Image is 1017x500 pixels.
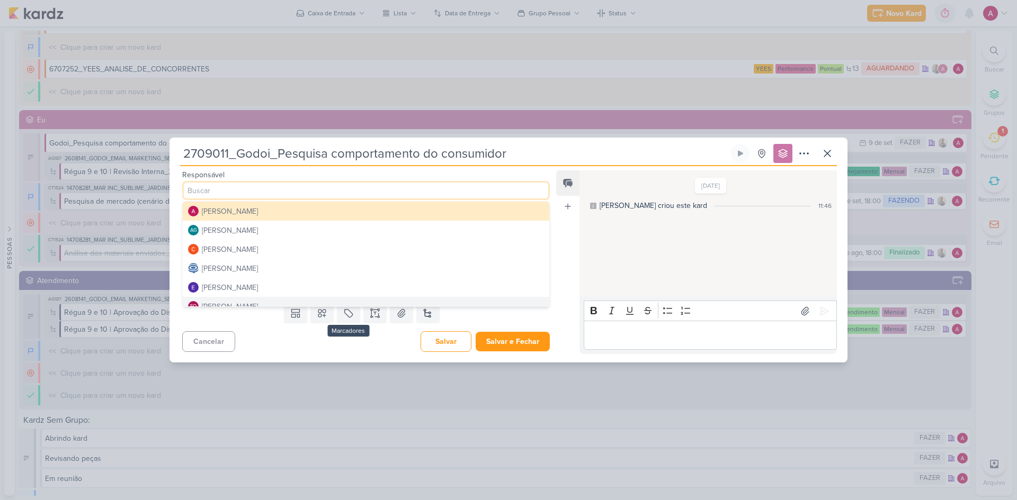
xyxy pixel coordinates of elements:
input: Buscar [182,181,550,200]
button: Salvar e Fechar [476,332,550,351]
button: [PERSON_NAME] [183,278,549,297]
input: Kard Sem Título [180,144,729,163]
button: AG [PERSON_NAME] [183,221,549,240]
div: 11:46 [818,201,832,211]
div: [PERSON_NAME] [202,244,258,255]
button: [PERSON_NAME] [183,259,549,278]
button: Cancelar [182,331,235,352]
button: Salvar [421,331,471,352]
div: [PERSON_NAME] [202,206,258,217]
div: Ligar relógio [736,149,745,158]
p: AG [190,228,197,233]
div: Marcadores [327,325,369,337]
img: Caroline Traven De Andrade [188,263,199,274]
div: Aline Gimenez Graciano [188,225,199,235]
p: FO [190,304,197,310]
div: [PERSON_NAME] [202,225,258,236]
div: Editor toolbar [584,301,837,321]
div: [PERSON_NAME] [202,263,258,274]
div: Fabio Oliveira [188,301,199,312]
img: Alessandra Gomes [188,206,199,216]
div: [PERSON_NAME] [202,301,258,312]
button: [PERSON_NAME] [183,202,549,221]
button: FO [PERSON_NAME] [183,297,549,316]
img: Eduardo Quaresma [188,282,199,293]
button: [PERSON_NAME] [183,240,549,259]
div: [PERSON_NAME] criou este kard [600,200,707,211]
img: Carlos Massari [188,244,199,254]
div: Editor editing area: main [584,321,837,350]
label: Responsável [182,170,225,179]
div: [PERSON_NAME] [202,282,258,293]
